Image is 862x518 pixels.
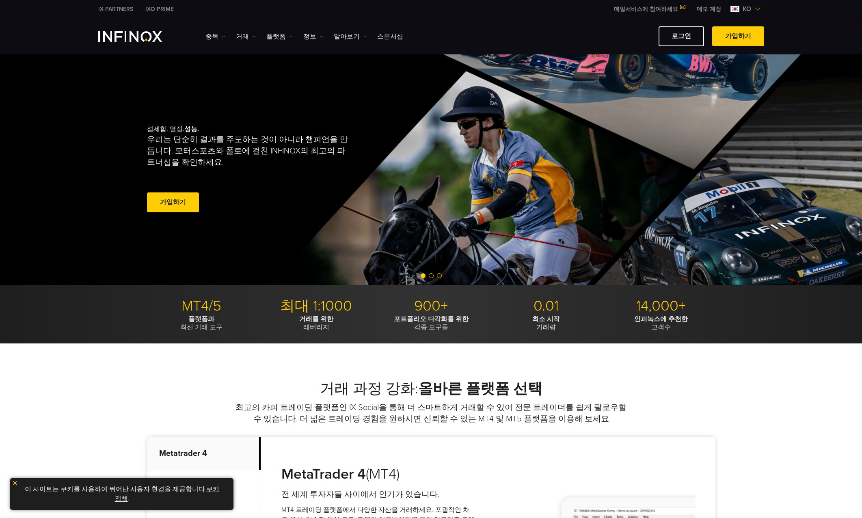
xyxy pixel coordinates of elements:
a: 플랫폼 [266,32,293,41]
p: 레버리지 [262,315,371,331]
strong: 거래를 위한 [299,315,333,323]
p: 최대 1:1000 [262,297,371,315]
a: 종목 [205,32,226,41]
strong: 성능. [184,125,199,133]
strong: 포트폴리오 다각화를 위한 [394,315,469,323]
p: 우리는 단순히 결과를 주도하는 것이 아니라 챔피언을 만듭니다. 모터스포츠와 폴로에 걸친 INFINOX의 최고의 파트너십을 확인하세요. [147,134,352,168]
span: Go to slide 1 [421,273,426,278]
strong: MetaTrader 4 [281,465,366,483]
a: 알아보기 [334,32,367,41]
p: 이 사이트는 쿠키를 사용하여 뛰어난 사용자 환경을 제공합니다. . [14,482,229,506]
a: INFINOX [92,5,139,13]
strong: 최소 시작 [532,315,560,323]
h4: 전 세계 투자자들 사이에서 인기가 있습니다. [281,489,475,500]
h2: 거래 과정 강화: [147,380,715,398]
p: MT4/5 [147,297,256,315]
a: 로그인 [659,26,704,46]
span: Go to slide 3 [437,273,442,278]
span: Go to slide 2 [429,273,434,278]
a: 가입하기 [147,192,199,212]
a: 거래 [236,32,256,41]
p: 14,000+ [607,297,715,315]
p: 최고의 카피 트레이딩 플랫폼인 IX Social을 통해 더 스마트하게 거래할 수 있어 전문 트레이더를 쉽게 팔로우할 수 있습니다. 더 넓은 트레이딩 경험을 원하시면 신뢰할 수... [234,402,628,425]
p: Metatrader 4 [147,437,261,471]
a: INFINOX Logo [98,31,181,42]
strong: 올바른 플랫폼 선택 [418,380,542,397]
p: 0.01 [492,297,601,315]
a: INFINOX MENU [691,5,727,13]
a: 스폰서십 [377,32,403,41]
p: 각종 도구들 [377,315,486,331]
a: 메일서비스에 참여하세요 [608,6,691,13]
p: 거래량 [492,315,601,331]
p: 900+ [377,297,486,315]
p: 최신 거래 도구 [147,315,256,331]
span: ko [739,4,754,14]
img: yellow close icon [12,480,18,486]
h3: (MT4) [281,465,475,483]
strong: 플랫폼과 [188,315,214,323]
a: INFINOX [139,5,180,13]
p: 고객수 [607,315,715,331]
strong: 인피녹스에 추천한 [634,315,688,323]
p: Metatrader 5 [147,471,261,504]
a: 가입하기 [712,26,764,46]
div: 섬세함. 열정. [147,112,403,227]
a: 정보 [303,32,324,41]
